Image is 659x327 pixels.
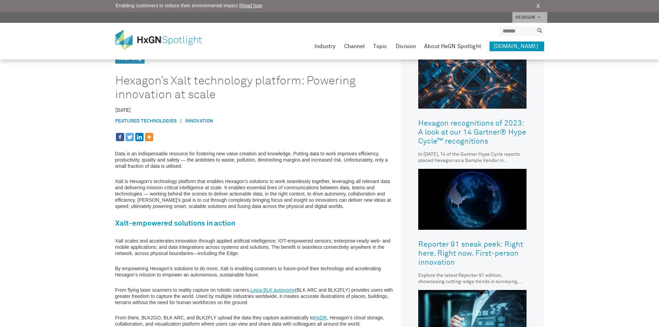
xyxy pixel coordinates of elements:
a: Reporter 91 sneak peek: Right here. Right now. First-person innovation [418,235,527,272]
span: | [177,118,185,125]
h2: Xalt-empowered solutions in action [115,218,398,229]
a: X [536,2,540,10]
p: By empowering Hexagon’s solutions to do more, Xalt is enabling customers to future-proof their te... [115,265,398,278]
a: Twitter [126,133,134,141]
img: HxGN Spotlight [115,30,212,50]
a: Featured Technologies [115,119,177,124]
time: [DATE] [115,108,131,113]
h1: Hexagon’s Xalt technology platform: Powering innovation at scale [115,74,378,102]
a: [DOMAIN_NAME] [489,42,544,51]
span: Enabling customers to reduce their environmental impact | [116,2,262,9]
a: Read how [240,3,262,8]
div: In [DATE], 14 of the Gartner Hype Cycle reports placed Hexagon as a Sample Vendor in respective t... [418,151,527,164]
img: Reporter 91 sneak peek: Right here. Right now. First-person innovation [418,169,527,230]
div: Explore the latest Reporter 91 edition, showcasing cutting-edge trends in surveying, geospatial c... [418,272,527,285]
a: Facebook [116,133,124,141]
a: More [145,133,153,141]
a: About HxGN Spotlight [424,42,481,51]
a: Hexagon recognitions of 2023: A look at our 14 Gartner® Hype Cycle™ recognitions [418,114,527,151]
a: Leica BLK autonomy [250,287,295,293]
a: Industry [314,42,336,51]
p: From there, BLK2GO, BLK ARC, and BLK2FLY upload the data they capture automatically to , Hexagon’... [115,315,398,327]
img: Hexagon recognitions of 2023: A look at our 14 Gartner® Hype Cycle™ recognitions [418,48,527,109]
p: Xalt is Hexagon’s technology platform that enables Hexagon’s solutions to work seamlessly togethe... [115,178,398,209]
p: From flying laser scanners to reality capture on robotic carriers, (BLK ARC and BLK2FLY) provides... [115,287,398,306]
a: Innovation [185,119,213,124]
a: HEXAGON [512,12,547,23]
a: Division [396,42,416,51]
a: Topic [373,42,387,51]
p: Xalt scales and accelerates innovation through applied artificial intelligence; IOT-empowered sen... [115,238,398,256]
p: Data is an indispensable resource for fostering new value creation and knowledge. Putting data to... [115,151,398,169]
a: Linkedin [135,133,144,141]
a: Channel [344,42,365,51]
a: HxDR [314,315,327,320]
